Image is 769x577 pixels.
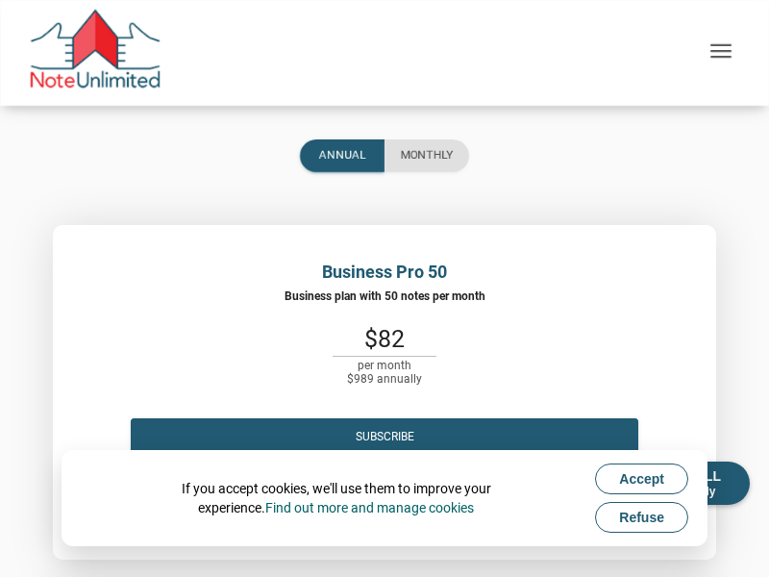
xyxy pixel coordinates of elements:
[300,139,384,172] button: annual
[131,418,638,456] button: Subscribe
[319,147,365,164] div: annual
[67,327,702,351] h3: $82
[401,147,454,164] div: monthly
[619,471,664,487] span: Accept
[77,289,692,317] p: Business plan with 50 notes per month
[265,500,474,515] a: Find out more and manage cookies
[595,502,688,533] button: Refuse
[595,464,688,494] button: Accept
[138,479,533,517] div: If you accept cookies, we'll use them to improve your experience.
[29,10,161,96] img: NoteUnlimited
[67,259,702,285] h4: Business Pro 50
[619,510,664,525] span: Refuse
[333,356,436,387] p: per month $989 annually
[384,139,469,172] button: monthly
